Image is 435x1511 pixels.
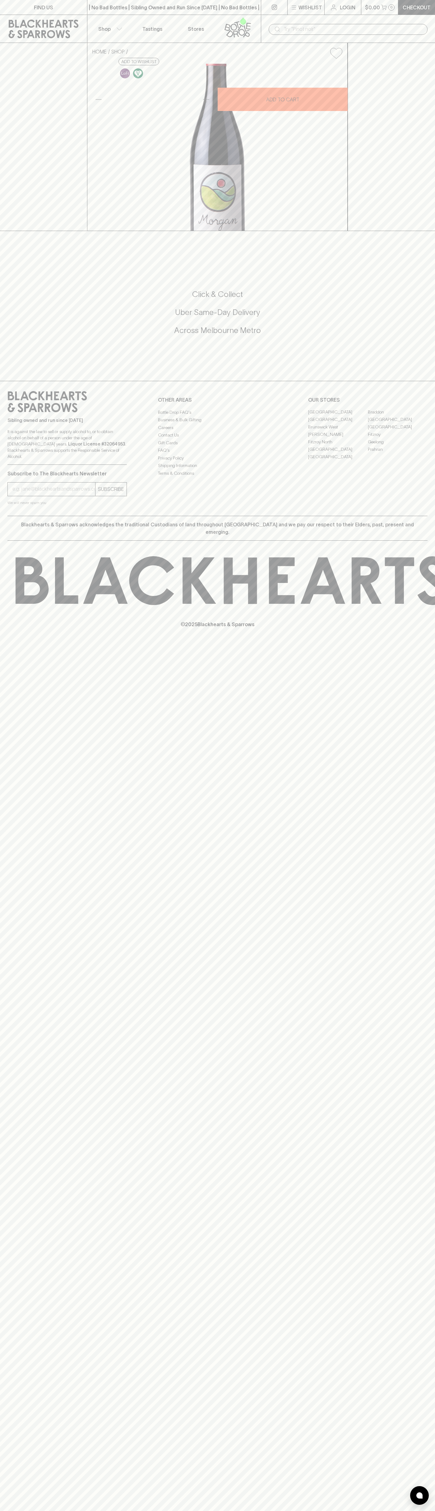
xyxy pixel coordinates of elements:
[111,49,125,54] a: SHOP
[403,4,431,11] p: Checkout
[158,454,277,462] a: Privacy Policy
[308,431,368,438] a: [PERSON_NAME]
[118,67,132,80] a: Some may call it natural, others minimum intervention, either way, it’s hands off & maybe even a ...
[340,4,355,11] p: Login
[298,4,322,11] p: Wishlist
[365,4,380,11] p: $0.00
[158,416,277,424] a: Business & Bulk Gifting
[87,15,131,43] button: Shop
[120,68,130,78] img: Lo-Fi
[158,409,277,416] a: Bottle Drop FAQ's
[308,396,428,404] p: OUR STORES
[158,432,277,439] a: Contact Us
[328,45,345,61] button: Add to wishlist
[95,483,127,496] button: SUBSCRIBE
[12,521,423,536] p: Blackhearts & Sparrows acknowledges the traditional Custodians of land throughout [GEOGRAPHIC_DAT...
[98,25,111,33] p: Shop
[308,423,368,431] a: Brunswick West
[12,484,95,494] input: e.g. jane@blackheartsandsparrows.com.au
[368,423,428,431] a: [GEOGRAPHIC_DATA]
[158,424,277,431] a: Careers
[266,96,299,103] p: ADD TO CART
[416,1492,423,1499] img: bubble-icon
[284,24,423,34] input: Try "Pinot noir"
[7,417,127,423] p: Sibling owned and run since [DATE]
[118,58,159,65] button: Add to wishlist
[158,439,277,446] a: Gift Cards
[368,409,428,416] a: Braddon
[158,469,277,477] a: Terms & Conditions
[7,428,127,460] p: It is against the law to sell or supply alcohol to, or to obtain alcohol on behalf of a person un...
[158,447,277,454] a: FAQ's
[34,4,53,11] p: FIND US
[133,68,143,78] img: Vegan
[92,49,107,54] a: HOME
[188,25,204,33] p: Stores
[308,438,368,446] a: Fitzroy North
[132,67,145,80] a: Made without the use of any animal products.
[308,409,368,416] a: [GEOGRAPHIC_DATA]
[174,15,218,43] a: Stores
[142,25,162,33] p: Tastings
[68,441,125,446] strong: Liquor License #32064953
[7,307,428,317] h5: Uber Same-Day Delivery
[7,325,428,335] h5: Across Melbourne Metro
[368,431,428,438] a: Fitzroy
[131,15,174,43] a: Tastings
[368,416,428,423] a: [GEOGRAPHIC_DATA]
[218,88,348,111] button: ADD TO CART
[7,500,127,506] p: We will never spam you
[368,446,428,453] a: Prahran
[7,289,428,299] h5: Click & Collect
[7,264,428,368] div: Call to action block
[368,438,428,446] a: Geelong
[308,416,368,423] a: [GEOGRAPHIC_DATA]
[7,470,127,477] p: Subscribe to The Blackhearts Newsletter
[308,446,368,453] a: [GEOGRAPHIC_DATA]
[308,453,368,461] a: [GEOGRAPHIC_DATA]
[158,462,277,469] a: Shipping Information
[158,396,277,404] p: OTHER AREAS
[87,64,347,231] img: 41195.png
[98,485,124,493] p: SUBSCRIBE
[390,6,393,9] p: 0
